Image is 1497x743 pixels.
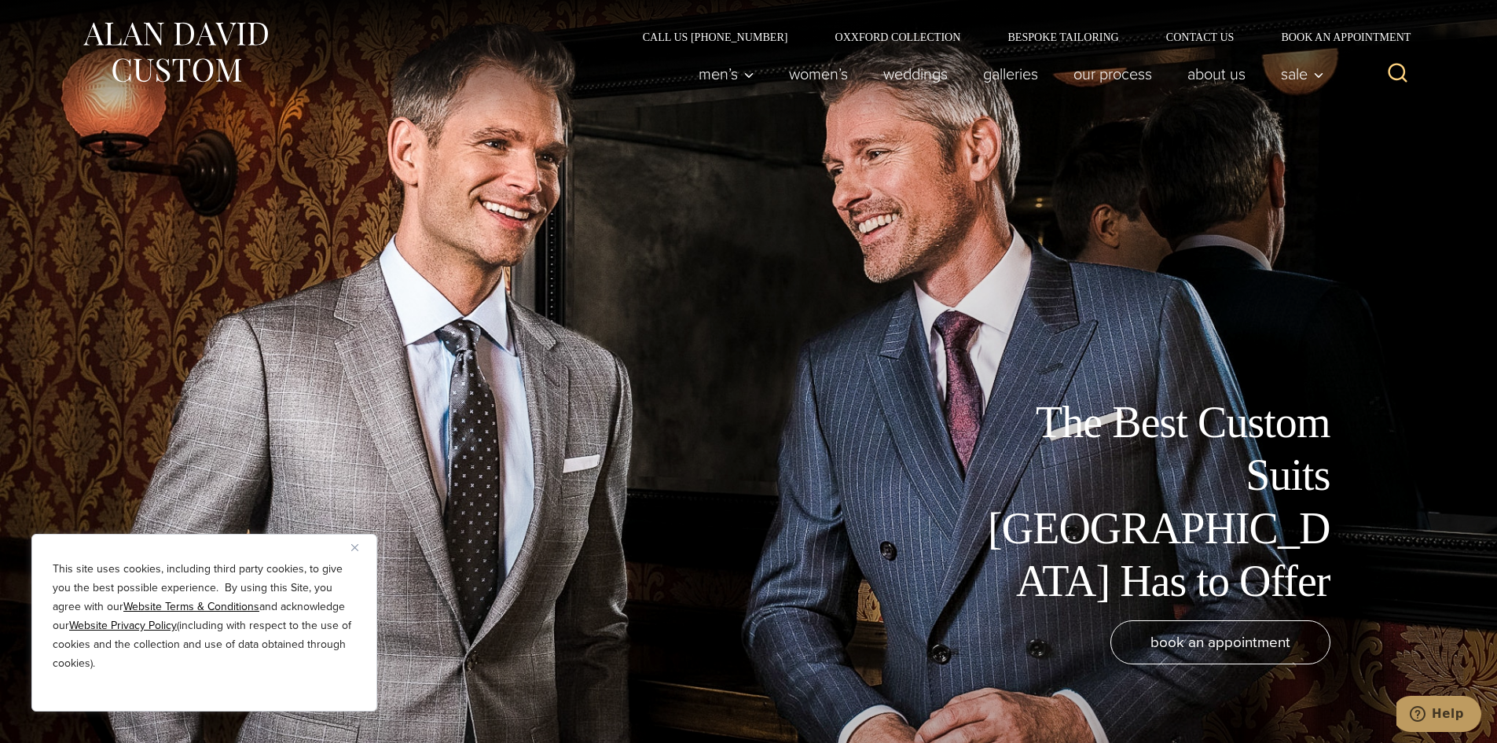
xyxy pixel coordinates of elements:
[772,58,866,90] a: Women’s
[966,58,1056,90] a: Galleries
[81,17,270,87] img: Alan David Custom
[1379,55,1417,93] button: View Search Form
[866,58,966,90] a: weddings
[984,31,1142,42] a: Bespoke Tailoring
[1110,620,1330,664] a: book an appointment
[977,396,1330,608] h1: The Best Custom Suits [GEOGRAPHIC_DATA] Has to Offer
[351,544,358,551] img: Close
[681,58,772,90] button: Men’s sub menu toggle
[53,560,356,673] p: This site uses cookies, including third party cookies, to give you the best possible experience. ...
[619,31,812,42] a: Call Us [PHONE_NUMBER]
[681,58,1332,90] nav: Primary Navigation
[1143,31,1258,42] a: Contact Us
[1264,58,1332,90] button: Sale sub menu toggle
[123,598,259,615] a: Website Terms & Conditions
[1170,58,1264,90] a: About Us
[811,31,984,42] a: Oxxford Collection
[1396,696,1481,735] iframe: Opens a widget where you can chat to one of our agents
[1257,31,1416,42] a: Book an Appointment
[69,617,177,634] a: Website Privacy Policy
[1150,631,1290,653] span: book an appointment
[351,538,370,557] button: Close
[1056,58,1170,90] a: Our Process
[619,31,1417,42] nav: Secondary Navigation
